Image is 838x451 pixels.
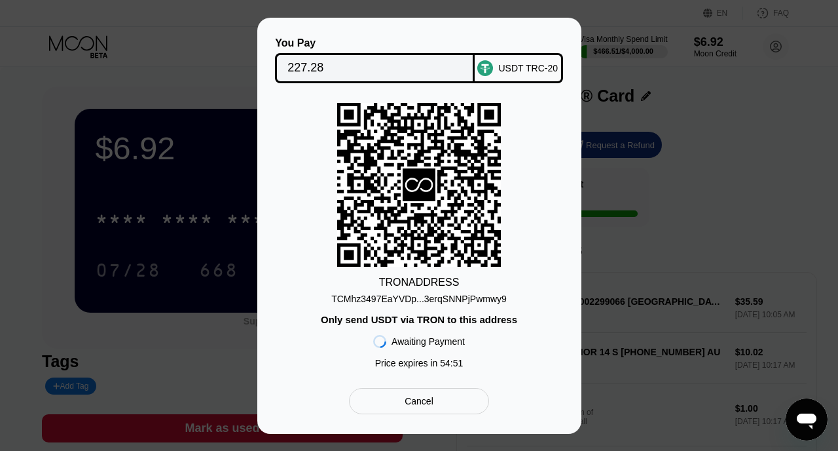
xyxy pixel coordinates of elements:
div: TCMhz3497EaYVDp...3erqSNNPjPwmwy9 [331,288,507,304]
div: Awaiting Payment [392,336,465,347]
div: You PayUSDT TRC-20 [277,37,562,83]
div: TRON ADDRESS [379,277,460,288]
div: Cancel [349,388,488,414]
div: Only send USDT via TRON to this address [321,314,517,325]
div: Cancel [405,395,433,407]
div: Price expires in [375,358,464,368]
div: TCMhz3497EaYVDp...3erqSNNPjPwmwy9 [331,294,507,304]
iframe: Button to launch messaging window [786,399,828,441]
div: USDT TRC-20 [498,63,558,73]
div: You Pay [275,37,475,49]
span: 54 : 51 [440,358,463,368]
